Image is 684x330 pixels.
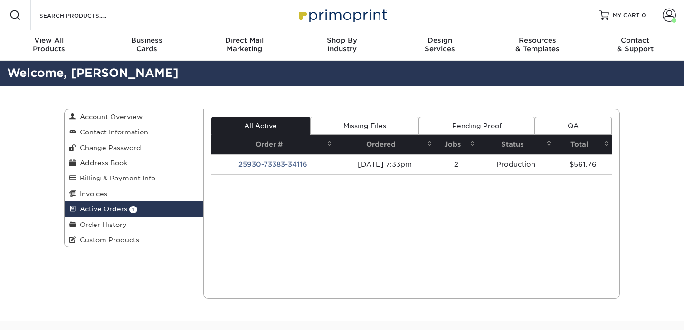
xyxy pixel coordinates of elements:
[391,36,489,53] div: Services
[76,174,155,182] span: Billing & Payment Info
[76,205,127,213] span: Active Orders
[391,36,489,45] span: Design
[65,186,203,201] a: Invoices
[478,154,554,174] td: Production
[535,117,612,135] a: QA
[65,124,203,140] a: Contact Information
[76,190,107,198] span: Invoices
[76,236,139,244] span: Custom Products
[586,36,684,53] div: & Support
[76,159,127,167] span: Address Book
[489,30,587,61] a: Resources& Templates
[195,36,293,53] div: Marketing
[129,206,137,213] span: 1
[293,30,391,61] a: Shop ByIndustry
[65,140,203,155] a: Change Password
[435,135,478,154] th: Jobs
[38,9,131,21] input: SEARCH PRODUCTS.....
[65,201,203,217] a: Active Orders 1
[195,30,293,61] a: Direct MailMarketing
[293,36,391,45] span: Shop By
[489,36,587,53] div: & Templates
[65,109,203,124] a: Account Overview
[98,36,196,53] div: Cards
[195,36,293,45] span: Direct Mail
[419,117,534,135] a: Pending Proof
[435,154,478,174] td: 2
[293,36,391,53] div: Industry
[65,170,203,186] a: Billing & Payment Info
[554,135,612,154] th: Total
[335,135,435,154] th: Ordered
[586,36,684,45] span: Contact
[211,117,310,135] a: All Active
[76,221,127,228] span: Order History
[65,155,203,170] a: Address Book
[65,217,203,232] a: Order History
[76,113,142,121] span: Account Overview
[554,154,612,174] td: $561.76
[76,144,141,151] span: Change Password
[98,36,196,45] span: Business
[489,36,587,45] span: Resources
[294,5,389,25] img: Primoprint
[586,30,684,61] a: Contact& Support
[310,117,419,135] a: Missing Files
[211,135,335,154] th: Order #
[478,135,554,154] th: Status
[391,30,489,61] a: DesignServices
[335,154,435,174] td: [DATE] 7:33pm
[98,30,196,61] a: BusinessCards
[613,11,640,19] span: MY CART
[642,12,646,19] span: 0
[65,232,203,247] a: Custom Products
[211,154,335,174] td: 25930-73383-34116
[76,128,148,136] span: Contact Information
